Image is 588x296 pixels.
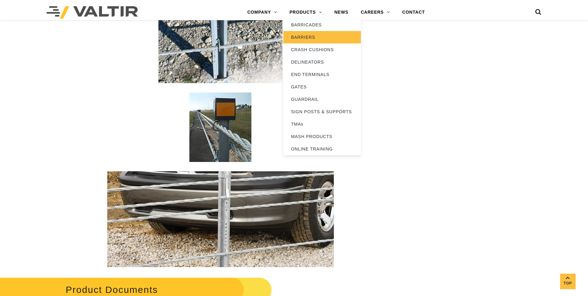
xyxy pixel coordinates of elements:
[283,143,361,155] a: ONLINE TRAINING
[560,280,576,287] span: Top
[283,68,361,81] a: END TERMINALS
[283,118,361,130] a: TMAs
[355,6,396,19] a: CAREERS
[560,274,576,289] a: Top
[283,19,361,31] a: BARRICADES
[396,6,431,19] a: CONTACT
[283,130,361,143] a: MASH PRODUCTS
[241,6,283,19] a: COMPANY
[283,93,361,105] a: GUARDRAIL
[283,81,361,93] a: GATES
[328,6,355,19] a: NEWS
[283,43,361,56] a: CRASH CUSHIONS
[283,6,328,19] a: PRODUCTS
[283,56,361,68] a: DELINEATORS
[46,6,138,19] img: Valtir
[283,105,361,118] a: SIGN POSTS & SUPPORTS
[283,31,361,43] a: BARRIERS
